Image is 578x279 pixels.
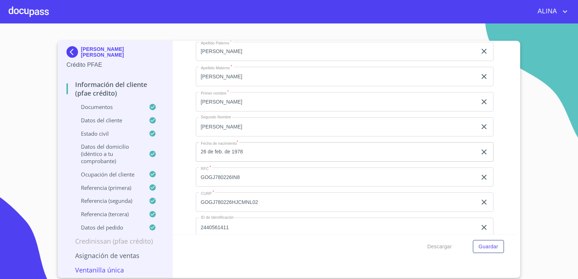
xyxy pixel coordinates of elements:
p: Estado Civil [66,130,149,137]
p: Referencia (tercera) [66,210,149,218]
p: Datos del pedido [66,224,149,231]
p: Credinissan (PFAE crédito) [66,237,164,245]
button: clear input [480,72,488,81]
p: Documentos [66,103,149,110]
p: Referencia (segunda) [66,197,149,204]
p: Ventanilla única [66,266,164,274]
p: Ocupación del Cliente [66,171,149,178]
button: account of current user [532,6,569,17]
p: Información del cliente (PFAE crédito) [66,80,164,97]
p: Datos del domicilio (idéntico a tu comprobante) [66,143,149,165]
p: [PERSON_NAME] [PERSON_NAME] [81,46,164,58]
p: Asignación de Ventas [66,251,164,260]
button: Guardar [473,240,504,253]
p: Crédito PFAE [66,61,164,69]
span: Guardar [479,242,498,251]
button: Descargar [424,240,455,253]
button: clear input [480,198,488,206]
button: clear input [480,97,488,106]
button: clear input [480,173,488,182]
div: [PERSON_NAME] [PERSON_NAME] [66,46,164,61]
button: clear input [480,223,488,232]
button: clear input [480,47,488,56]
span: ALINA [532,6,561,17]
p: Referencia (primera) [66,184,149,191]
span: Descargar [427,242,452,251]
button: clear input [480,122,488,131]
img: Docupass spot blue [66,46,81,58]
p: Datos del cliente [66,117,149,124]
